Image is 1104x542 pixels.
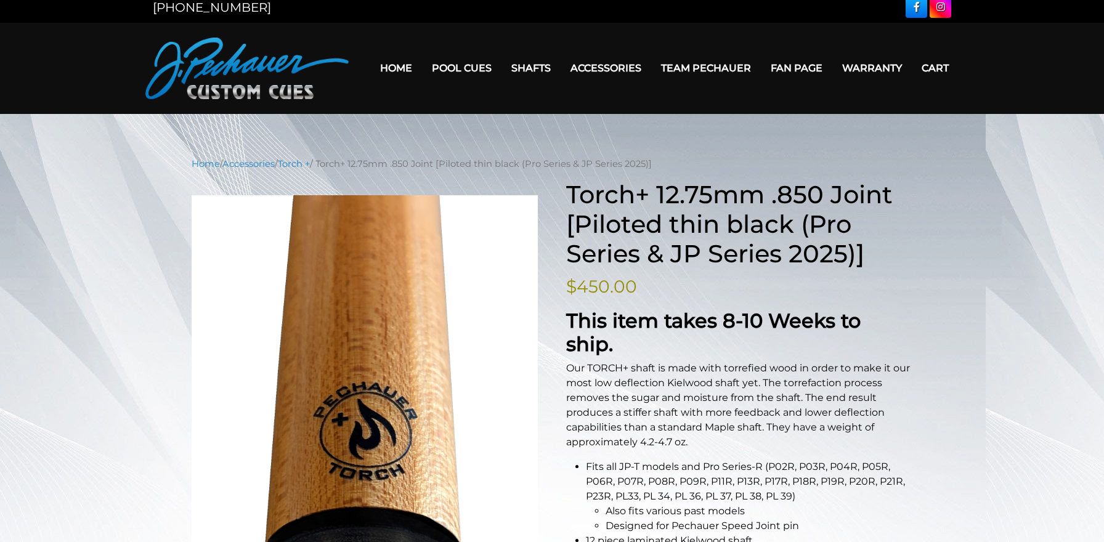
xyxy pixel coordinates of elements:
h1: Torch+ 12.75mm .850 Joint [Piloted thin black (Pro Series & JP Series 2025)] [566,180,912,269]
a: Accessories [561,52,651,84]
a: Cart [912,52,959,84]
nav: Breadcrumb [192,157,912,171]
a: Warranty [832,52,912,84]
li: Designed for Pechauer Speed Joint pin [606,519,912,533]
a: Shafts [501,52,561,84]
li: Also fits various past models [606,504,912,519]
span: $ [566,276,577,297]
bdi: 450.00 [566,276,637,297]
p: Our TORCH+ shaft is made with torrefied wood in order to make it our most low deflection Kielwood... [566,361,912,450]
li: Fits all JP-T models and Pro Series-R (P02R, P03R, P04R, P05R, P06R, P07R, P08R, P09R, P11R, P13R... [586,459,912,533]
a: Torch + [278,158,310,169]
a: Pool Cues [422,52,501,84]
a: Home [192,158,220,169]
a: Home [370,52,422,84]
a: Fan Page [761,52,832,84]
img: Pechauer Custom Cues [145,38,349,99]
a: Accessories [222,158,275,169]
a: Team Pechauer [651,52,761,84]
strong: This item takes 8-10 Weeks to ship. [566,309,861,356]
